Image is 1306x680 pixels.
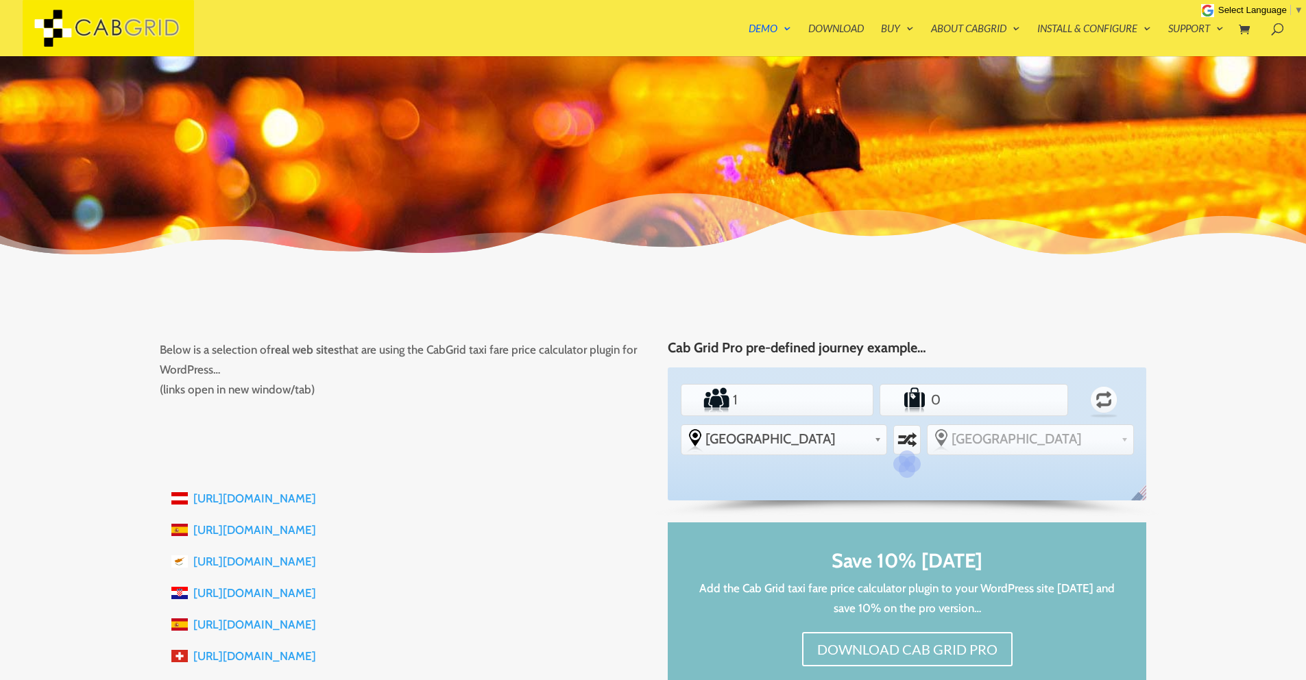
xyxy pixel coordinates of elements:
h2: Save 10% [DATE] [695,550,1119,579]
a: Buy [881,23,914,56]
span: ▼ [1294,5,1303,15]
div: Select the place the destination address is within [928,425,1133,452]
a: [URL][DOMAIN_NAME] [193,618,316,631]
a: [URL][DOMAIN_NAME] [193,649,316,663]
a: [URL][DOMAIN_NAME] [193,586,316,600]
a: CabGrid Taxi Plugin [23,19,194,34]
a: [URL][DOMAIN_NAME] [193,555,316,568]
h4: Cab Grid Pro pre-defined journey example… [668,340,1146,362]
iframe: chat widget [1221,594,1306,659]
p: Add the Cab Grid taxi fare price calculator plugin to your WordPress site [DATE] and save 10% on ... [695,579,1119,618]
a: Install & Configure [1037,23,1151,56]
span: [GEOGRAPHIC_DATA] [705,430,869,447]
input: Number of Passengers [730,386,824,413]
label: Number of Suitcases [882,386,928,413]
div: Select the place the starting address falls within [681,425,887,452]
label: Return [1076,380,1133,420]
strong: real web sites [271,343,339,356]
a: Support [1168,23,1224,56]
div: Please wait... [902,459,912,470]
p: Below is a selection of that are using the CabGrid taxi fare price calculator plugin for WordPres... [160,340,638,400]
input: Number of Suitcases [928,386,1020,413]
label: Swap selected destinations [896,428,919,452]
a: Select Language​ [1218,5,1303,15]
a: [URL][DOMAIN_NAME] [193,491,316,505]
label: Number of Passengers [683,386,730,413]
span: English [1128,483,1157,512]
a: About CabGrid [931,23,1020,56]
span: Select Language [1218,5,1287,15]
span: [GEOGRAPHIC_DATA] [952,430,1115,447]
a: Download [808,23,864,56]
a: Demo [749,23,791,56]
a: Download Cab Grid Pro [802,632,1013,666]
span: ​ [1290,5,1291,15]
a: [URL][DOMAIN_NAME] [193,523,316,537]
